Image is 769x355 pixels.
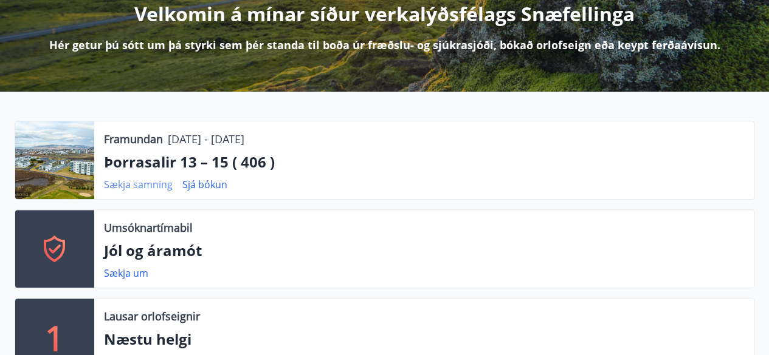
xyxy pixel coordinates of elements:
p: Umsóknartímabil [104,220,193,235]
p: Jól og áramót [104,240,744,261]
p: Næstu helgi [104,329,744,350]
p: Þorrasalir 13 – 15 ( 406 ) [104,152,744,172]
a: Sjá bókun [182,178,227,191]
p: Lausar orlofseignir [104,308,200,324]
p: Velkomin á mínar síður verkalýðsfélags Snæfellinga [134,1,635,27]
a: Sækja um [104,266,148,280]
p: [DATE] - [DATE] [168,131,244,147]
p: Framundan [104,131,163,147]
a: Sækja samning [104,178,173,191]
p: Hér getur þú sótt um þá styrki sem þér standa til boða úr fræðslu- og sjúkrasjóði, bókað orlofsei... [49,37,720,53]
